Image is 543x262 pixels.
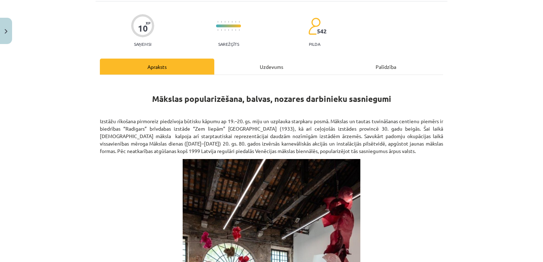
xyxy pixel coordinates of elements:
img: icon-short-line-57e1e144782c952c97e751825c79c345078a6d821885a25fce030b3d8c18986b.svg [228,21,229,23]
div: Uzdevums [214,59,329,75]
div: 10 [138,23,148,33]
div: Palīdzība [329,59,443,75]
img: icon-short-line-57e1e144782c952c97e751825c79c345078a6d821885a25fce030b3d8c18986b.svg [228,29,229,31]
strong: Mākslas popularizēšana, balvas, nozares darbinieku sasniegumi [152,94,391,104]
img: icon-short-line-57e1e144782c952c97e751825c79c345078a6d821885a25fce030b3d8c18986b.svg [235,29,236,31]
p: pilda [309,42,320,47]
img: students-c634bb4e5e11cddfef0936a35e636f08e4e9abd3cc4e673bd6f9a4125e45ecb1.svg [308,17,321,35]
img: icon-short-line-57e1e144782c952c97e751825c79c345078a6d821885a25fce030b3d8c18986b.svg [217,29,218,31]
img: icon-close-lesson-0947bae3869378f0d4975bcd49f059093ad1ed9edebbc8119c70593378902aed.svg [5,29,7,34]
img: icon-short-line-57e1e144782c952c97e751825c79c345078a6d821885a25fce030b3d8c18986b.svg [235,21,236,23]
img: icon-short-line-57e1e144782c952c97e751825c79c345078a6d821885a25fce030b3d8c18986b.svg [217,21,218,23]
p: Izstāžu rīkošana pirmoreiz piedzīvoja būtisku kāpumu ap 19.–20. gs. miju un uzplauka starpkaru po... [100,118,443,155]
span: 542 [317,28,327,34]
img: icon-short-line-57e1e144782c952c97e751825c79c345078a6d821885a25fce030b3d8c18986b.svg [221,29,222,31]
div: Apraksts [100,59,214,75]
span: XP [146,21,150,25]
p: Saņemsi [131,42,154,47]
img: icon-short-line-57e1e144782c952c97e751825c79c345078a6d821885a25fce030b3d8c18986b.svg [221,21,222,23]
p: Sarežģīts [218,42,239,47]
